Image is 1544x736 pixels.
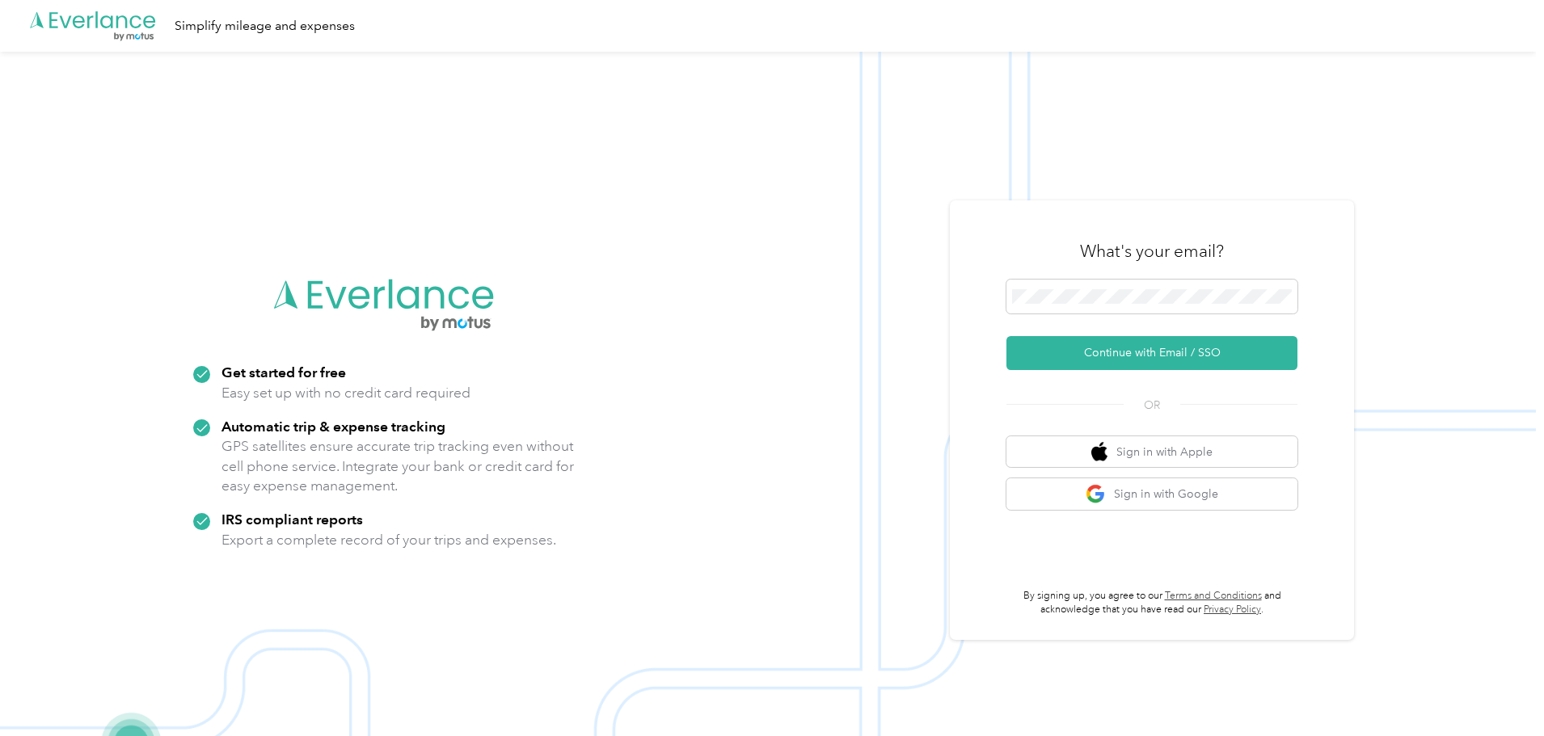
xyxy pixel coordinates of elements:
[1006,436,1297,468] button: apple logoSign in with Apple
[1006,589,1297,617] p: By signing up, you agree to our and acknowledge that you have read our .
[1086,484,1106,504] img: google logo
[1124,397,1180,414] span: OR
[1091,442,1107,462] img: apple logo
[175,16,355,36] div: Simplify mileage and expenses
[221,383,470,403] p: Easy set up with no credit card required
[1006,478,1297,510] button: google logoSign in with Google
[221,418,445,435] strong: Automatic trip & expense tracking
[221,530,556,550] p: Export a complete record of your trips and expenses.
[221,364,346,381] strong: Get started for free
[1165,590,1262,602] a: Terms and Conditions
[221,511,363,528] strong: IRS compliant reports
[1204,604,1261,616] a: Privacy Policy
[1080,240,1224,263] h3: What's your email?
[221,436,575,496] p: GPS satellites ensure accurate trip tracking even without cell phone service. Integrate your bank...
[1006,336,1297,370] button: Continue with Email / SSO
